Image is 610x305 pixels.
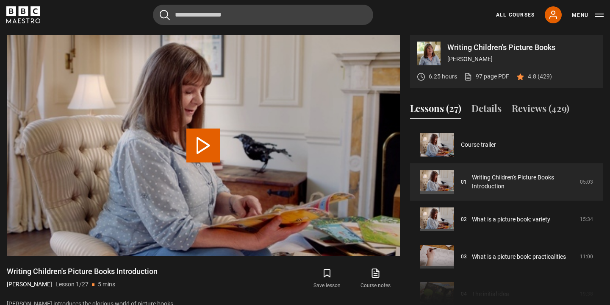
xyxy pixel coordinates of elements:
[447,55,596,64] p: [PERSON_NAME]
[528,72,552,81] p: 4.8 (429)
[55,280,89,289] p: Lesson 1/27
[572,11,604,20] button: Toggle navigation
[303,266,351,291] button: Save lesson
[7,266,158,277] h1: Writing Children's Picture Books Introduction
[472,252,566,261] a: What is a picture book: practicalities
[98,280,115,289] p: 5 mins
[429,72,457,81] p: 6.25 hours
[447,44,596,51] p: Writing Children's Picture Books
[160,10,170,20] button: Submit the search query
[153,5,373,25] input: Search
[464,72,509,81] a: 97 page PDF
[472,173,575,191] a: Writing Children's Picture Books Introduction
[186,129,220,162] button: Play Lesson Writing Children's Picture Books Introduction
[471,101,502,119] button: Details
[352,266,400,291] a: Course notes
[7,280,52,289] p: [PERSON_NAME]
[461,140,496,149] a: Course trailer
[6,6,40,23] svg: BBC Maestro
[472,215,550,224] a: What is a picture book: variety
[7,35,400,256] video-js: Video Player
[410,101,461,119] button: Lessons (27)
[496,11,535,19] a: All Courses
[512,101,569,119] button: Reviews (429)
